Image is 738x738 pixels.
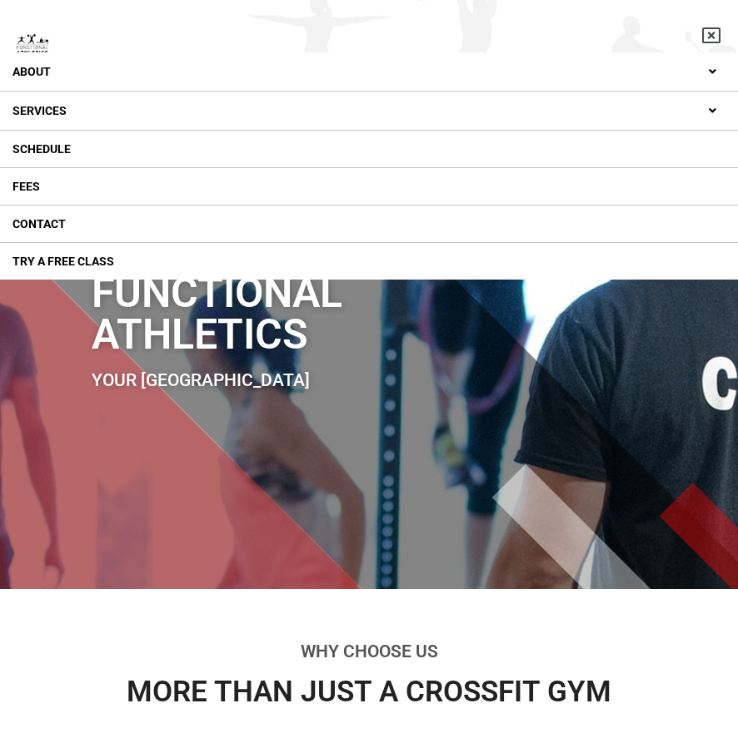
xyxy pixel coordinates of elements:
img: default-logo [17,34,48,56]
a: default-logo [17,33,70,56]
h3: More than just a crossFit Gym [12,677,726,706]
h2: Your [GEOGRAPHIC_DATA] [92,372,418,389]
h1: Functional Athletics [92,272,418,355]
h2: Why Choose Us [12,643,726,661]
